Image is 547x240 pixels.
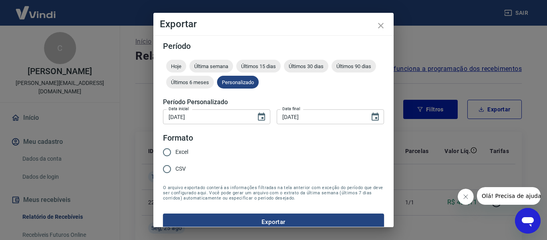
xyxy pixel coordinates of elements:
[160,19,387,29] h4: Exportar
[236,60,281,73] div: Últimos 15 dias
[332,60,376,73] div: Últimos 90 dias
[163,98,384,106] h5: Período Personalizado
[458,189,474,205] iframe: Fechar mensagem
[169,106,189,112] label: Data inicial
[371,16,390,35] button: close
[217,76,259,89] div: Personalizado
[282,106,300,112] label: Data final
[515,208,541,234] iframe: Botão para abrir a janela de mensagens
[163,42,384,50] h5: Período
[5,6,67,12] span: Olá! Precisa de ajuda?
[284,60,328,73] div: Últimos 30 dias
[166,60,186,73] div: Hoje
[236,63,281,69] span: Últimos 15 dias
[284,63,328,69] span: Últimos 30 dias
[163,132,193,144] legend: Formato
[175,148,188,156] span: Excel
[277,109,364,124] input: DD/MM/YYYY
[217,79,259,85] span: Personalizado
[175,165,186,173] span: CSV
[166,76,214,89] div: Últimos 6 meses
[166,79,214,85] span: Últimos 6 meses
[332,63,376,69] span: Últimos 90 dias
[163,109,250,124] input: DD/MM/YYYY
[166,63,186,69] span: Hoje
[189,60,233,73] div: Última semana
[163,185,384,201] span: O arquivo exportado conterá as informações filtradas na tela anterior com exceção do período que ...
[477,187,541,205] iframe: Mensagem da empresa
[367,109,383,125] button: Choose date, selected date is 26 de ago de 2025
[163,214,384,230] button: Exportar
[189,63,233,69] span: Última semana
[253,109,269,125] button: Choose date, selected date is 25 de ago de 2025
